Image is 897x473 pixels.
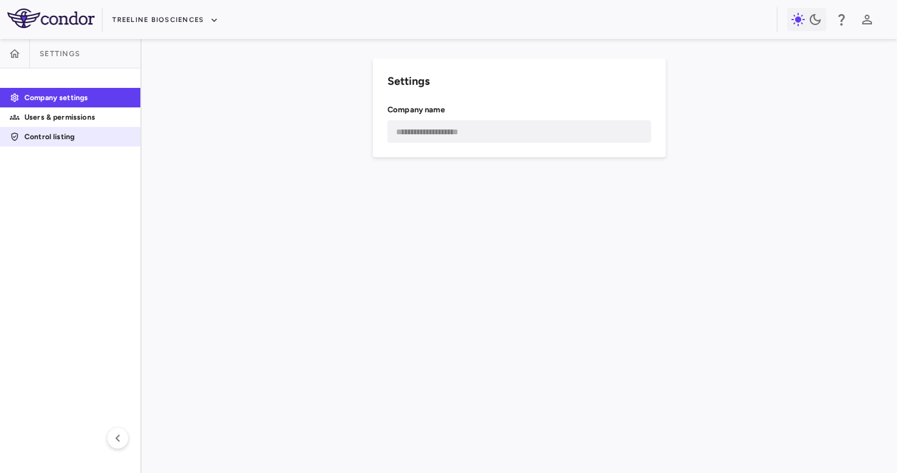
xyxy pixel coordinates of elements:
[40,49,80,59] span: Settings
[24,131,131,142] p: Control listing
[387,104,651,115] h6: Company name
[24,92,131,103] p: Company settings
[24,112,131,123] p: Users & permissions
[7,9,95,28] img: logo-full-SnFGN8VE.png
[112,10,218,30] button: Treeline Biosciences
[387,73,651,90] h6: Settings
